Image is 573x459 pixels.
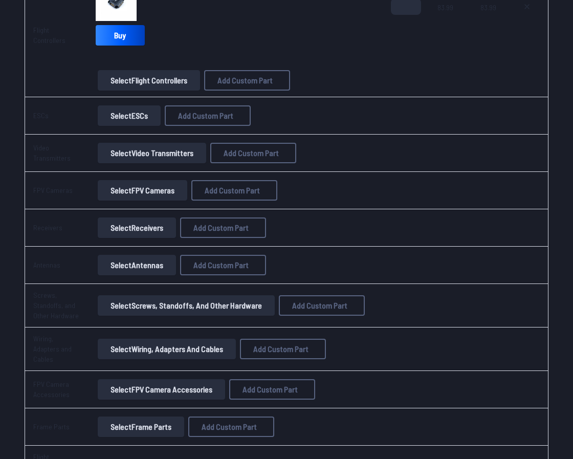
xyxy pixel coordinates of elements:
[180,217,266,238] button: Add Custom Part
[178,112,233,120] span: Add Custom Part
[98,143,206,163] button: SelectVideo Transmitters
[98,379,225,400] button: SelectFPV Camera Accessories
[180,255,266,275] button: Add Custom Part
[98,255,176,275] button: SelectAntennas
[33,260,60,269] a: Antennas
[98,217,176,238] button: SelectReceivers
[96,105,163,126] a: SelectESCs
[98,70,200,91] button: SelectFlight Controllers
[98,180,187,201] button: SelectFPV Cameras
[202,423,257,431] span: Add Custom Part
[98,417,184,437] button: SelectFrame Parts
[243,385,298,394] span: Add Custom Part
[165,105,251,126] button: Add Custom Part
[96,180,189,201] a: SelectFPV Cameras
[96,255,178,275] a: SelectAntennas
[98,295,275,316] button: SelectScrews, Standoffs, and Other Hardware
[253,345,308,353] span: Add Custom Part
[98,339,236,359] button: SelectWiring, Adapters and Cables
[96,339,238,359] a: SelectWiring, Adapters and Cables
[217,76,273,84] span: Add Custom Part
[96,25,145,46] a: Buy
[33,223,62,232] a: Receivers
[96,295,277,316] a: SelectScrews, Standoffs, and Other Hardware
[33,291,79,320] a: Screws, Standoffs, and Other Hardware
[96,379,227,400] a: SelectFPV Camera Accessories
[210,143,296,163] button: Add Custom Part
[33,26,65,45] a: Flight Controllers
[191,180,277,201] button: Add Custom Part
[33,143,71,162] a: Video Transmitters
[33,422,70,431] a: Frame Parts
[205,186,260,194] span: Add Custom Part
[33,334,72,363] a: Wiring, Adapters and Cables
[240,339,326,359] button: Add Custom Part
[33,111,49,120] a: ESCs
[33,186,73,194] a: FPV Cameras
[279,295,365,316] button: Add Custom Part
[204,70,290,91] button: Add Custom Part
[229,379,315,400] button: Add Custom Part
[292,301,347,310] span: Add Custom Part
[224,149,279,157] span: Add Custom Part
[33,380,70,399] a: FPV Camera Accessories
[96,417,186,437] a: SelectFrame Parts
[98,105,161,126] button: SelectESCs
[96,217,178,238] a: SelectReceivers
[96,143,208,163] a: SelectVideo Transmitters
[96,70,202,91] a: SelectFlight Controllers
[193,224,249,232] span: Add Custom Part
[188,417,274,437] button: Add Custom Part
[193,261,249,269] span: Add Custom Part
